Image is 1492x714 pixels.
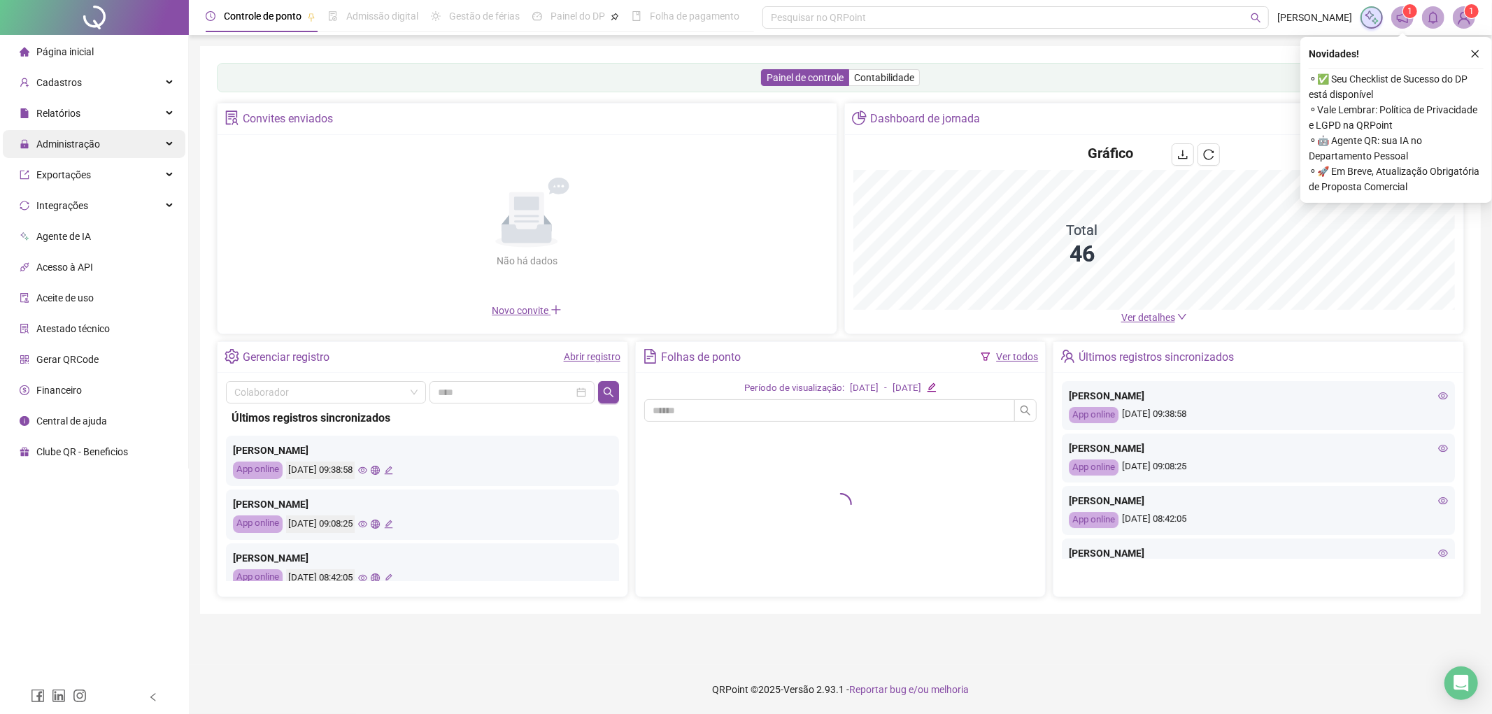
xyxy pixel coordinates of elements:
[1069,441,1448,456] div: [PERSON_NAME]
[1121,312,1187,323] a: Ver detalhes down
[384,466,393,475] span: edit
[1309,71,1484,102] span: ⚬ ✅ Seu Checklist de Sucesso do DP está disponível
[1438,548,1448,558] span: eye
[36,292,94,304] span: Aceite de uso
[148,692,158,702] span: left
[927,383,936,392] span: edit
[384,520,393,529] span: edit
[550,10,605,22] span: Painel do DP
[286,569,355,587] div: [DATE] 08:42:05
[243,107,333,131] div: Convites enviados
[233,443,612,458] div: [PERSON_NAME]
[1069,459,1448,476] div: [DATE] 09:08:25
[286,515,355,533] div: [DATE] 09:08:25
[849,684,969,695] span: Reportar bug e/ou melhoria
[36,231,91,242] span: Agente de IA
[1069,512,1118,528] div: App online
[1309,164,1484,194] span: ⚬ 🚀 Em Breve, Atualização Obrigatória de Proposta Comercial
[1060,349,1075,364] span: team
[328,11,338,21] span: file-done
[371,520,380,529] span: global
[1465,4,1479,18] sup: Atualize o seu contato no menu Meus Dados
[783,684,814,695] span: Versão
[893,381,921,396] div: [DATE]
[564,351,620,362] a: Abrir registro
[744,381,844,396] div: Período de visualização:
[767,72,844,83] span: Painel de controle
[36,108,80,119] span: Relatórios
[36,200,88,211] span: Integrações
[243,345,329,369] div: Gerenciar registro
[20,416,29,426] span: info-circle
[232,409,613,427] div: Últimos registros sincronizados
[632,11,641,21] span: book
[371,466,380,475] span: global
[1069,407,1448,423] div: [DATE] 09:38:58
[358,466,367,475] span: eye
[20,293,29,303] span: audit
[225,349,239,364] span: setting
[307,13,315,21] span: pushpin
[73,689,87,703] span: instagram
[384,573,393,583] span: edit
[1069,407,1118,423] div: App online
[20,108,29,118] span: file
[431,11,441,21] span: sun
[650,10,739,22] span: Folha de pagamento
[1177,312,1187,322] span: down
[20,355,29,364] span: qrcode
[20,262,29,272] span: api
[36,169,91,180] span: Exportações
[1438,443,1448,453] span: eye
[603,387,614,398] span: search
[1069,388,1448,404] div: [PERSON_NAME]
[358,520,367,529] span: eye
[1277,10,1352,25] span: [PERSON_NAME]
[850,381,879,396] div: [DATE]
[1438,391,1448,401] span: eye
[346,10,418,22] span: Admissão digital
[20,324,29,334] span: solution
[52,689,66,703] span: linkedin
[233,497,612,512] div: [PERSON_NAME]
[1203,149,1214,160] span: reload
[550,304,562,315] span: plus
[233,515,283,533] div: App online
[1069,512,1448,528] div: [DATE] 08:42:05
[462,253,591,269] div: Não há dados
[611,13,619,21] span: pushpin
[20,47,29,57] span: home
[36,46,94,57] span: Página inicial
[36,262,93,273] span: Acesso à API
[492,305,562,316] span: Novo convite
[1309,133,1484,164] span: ⚬ 🤖 Agente QR: sua IA no Departamento Pessoal
[20,78,29,87] span: user-add
[36,138,100,150] span: Administração
[224,10,301,22] span: Controle de ponto
[31,689,45,703] span: facebook
[20,201,29,210] span: sync
[206,11,215,21] span: clock-circle
[1309,46,1359,62] span: Novidades !
[1079,345,1235,369] div: Últimos registros sincronizados
[1069,493,1448,508] div: [PERSON_NAME]
[36,415,107,427] span: Central de ajuda
[661,345,741,369] div: Folhas de ponto
[36,77,82,88] span: Cadastros
[1470,49,1480,59] span: close
[233,569,283,587] div: App online
[1088,143,1133,163] h4: Gráfico
[981,352,990,362] span: filter
[532,11,542,21] span: dashboard
[189,665,1492,714] footer: QRPoint © 2025 - 2.93.1 -
[854,72,914,83] span: Contabilidade
[20,385,29,395] span: dollar
[870,107,980,131] div: Dashboard de jornada
[20,170,29,180] span: export
[36,354,99,365] span: Gerar QRCode
[233,550,612,566] div: [PERSON_NAME]
[225,110,239,125] span: solution
[233,462,283,479] div: App online
[1177,149,1188,160] span: download
[371,573,380,583] span: global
